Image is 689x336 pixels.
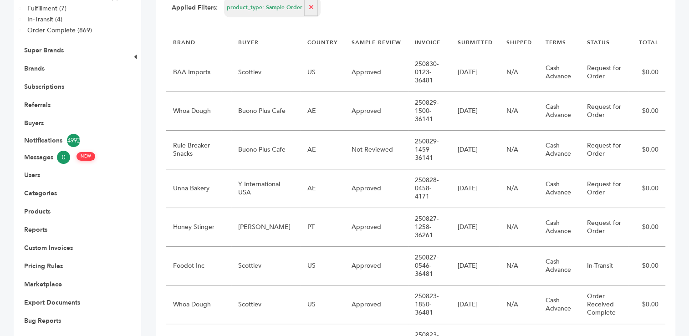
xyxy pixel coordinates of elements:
[345,92,408,131] td: Approved
[539,247,580,285] td: Cash Advance
[301,169,345,208] td: AE
[539,53,580,92] td: Cash Advance
[500,208,539,247] td: N/A
[77,152,95,161] span: NEW
[24,82,64,91] a: Subscriptions
[301,285,345,324] td: US
[628,208,665,247] td: $0.00
[27,26,92,35] a: Order Complete (869)
[587,39,609,46] a: STATUS
[352,39,401,46] a: SAMPLE REVIEW
[580,208,628,247] td: Request for Order
[301,208,345,247] td: PT
[345,208,408,247] td: Approved
[24,46,64,55] a: Super Brands
[231,208,301,247] td: [PERSON_NAME]
[24,119,44,127] a: Buyers
[231,131,301,169] td: Buono Plus Cafe
[415,39,440,46] a: INVOICE
[307,39,338,46] a: COUNTRY
[24,207,51,216] a: Products
[580,53,628,92] td: Request for Order
[24,189,57,198] a: Categories
[408,169,451,208] td: 250828-0458-4171
[24,134,117,147] a: Notifications4992
[500,285,539,324] td: N/A
[451,131,500,169] td: [DATE]
[451,247,500,285] td: [DATE]
[166,53,231,92] td: BAA Imports
[580,247,628,285] td: In-Transit
[345,285,408,324] td: Approved
[500,92,539,131] td: N/A
[24,298,80,307] a: Export Documents
[580,169,628,208] td: Request for Order
[408,208,451,247] td: 250827-1258-36261
[57,151,70,164] span: 0
[301,53,345,92] td: US
[539,131,580,169] td: Cash Advance
[628,247,665,285] td: $0.00
[301,247,345,285] td: US
[24,101,51,109] a: Referrals
[580,285,628,324] td: Order Received Complete
[166,92,231,131] td: Whoa Dough
[506,39,532,46] a: SHIPPED
[24,225,47,234] a: Reports
[458,39,493,46] a: SUBMITTED
[628,131,665,169] td: $0.00
[408,92,451,131] td: 250829-1500-36141
[24,244,73,252] a: Custom Invoices
[301,92,345,131] td: AE
[628,92,665,131] td: $0.00
[231,92,301,131] td: Buono Plus Cafe
[172,3,218,12] strong: Applied Filters:
[231,247,301,285] td: Scottlev
[451,169,500,208] td: [DATE]
[451,285,500,324] td: [DATE]
[231,169,301,208] td: Y International USA
[451,53,500,92] td: [DATE]
[231,285,301,324] td: Scottlev
[345,131,408,169] td: Not Reviewed
[24,151,117,164] a: Messages0 NEW
[24,64,45,73] a: Brands
[408,53,451,92] td: 250830-0123-36481
[24,316,61,325] a: Bug Reports
[67,134,80,147] span: 4992
[301,131,345,169] td: AE
[24,262,63,270] a: Pricing Rules
[539,92,580,131] td: Cash Advance
[345,247,408,285] td: Approved
[345,53,408,92] td: Approved
[345,169,408,208] td: Approved
[238,39,259,46] a: BUYER
[166,208,231,247] td: Honey Stinger
[166,247,231,285] td: Foodot Inc
[408,285,451,324] td: 250823-1850-36481
[546,39,566,46] a: TERMS
[639,39,658,46] a: TOTAL
[24,280,62,289] a: Marketplace
[628,285,665,324] td: $0.00
[166,285,231,324] td: Whoa Dough
[500,247,539,285] td: N/A
[539,208,580,247] td: Cash Advance
[227,4,302,11] span: product_type: Sample Order
[451,92,500,131] td: [DATE]
[166,131,231,169] td: Rule Breaker Snacks
[166,169,231,208] td: Unna Bakery
[539,169,580,208] td: Cash Advance
[500,131,539,169] td: N/A
[628,169,665,208] td: $0.00
[24,171,40,179] a: Users
[451,208,500,247] td: [DATE]
[539,285,580,324] td: Cash Advance
[500,169,539,208] td: N/A
[231,53,301,92] td: Scottlev
[628,53,665,92] td: $0.00
[408,247,451,285] td: 250827-0546-36481
[173,39,195,46] a: BRAND
[27,15,62,24] a: In-Transit (4)
[408,131,451,169] td: 250829-1459-36141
